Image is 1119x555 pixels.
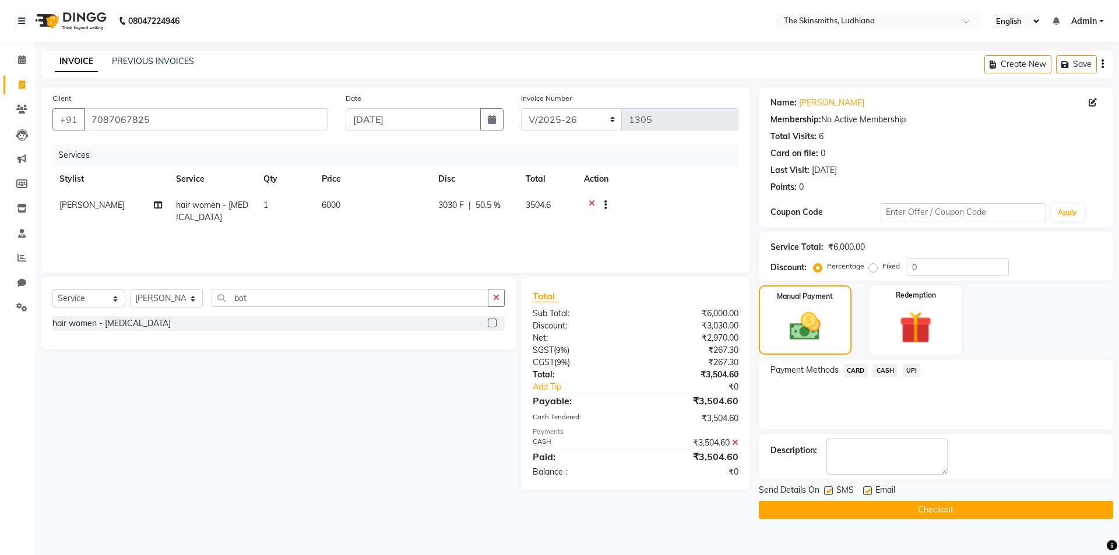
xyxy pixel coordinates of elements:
div: Last Visit: [770,164,810,176]
span: 1 [263,200,268,210]
th: Stylist [52,166,169,192]
label: Client [52,93,71,104]
div: Payments [533,427,738,437]
div: Coupon Code [770,206,881,218]
th: Disc [431,166,519,192]
input: Enter Offer / Coupon Code [881,203,1046,221]
button: Checkout [759,501,1113,519]
div: ₹3,504.60 [635,437,747,449]
th: Price [315,166,431,192]
span: hair women - [MEDICAL_DATA] [176,200,248,222]
div: ₹3,030.00 [635,320,747,332]
input: Search by Name/Mobile/Email/Code [84,108,328,130]
th: Service [169,166,256,192]
div: ₹267.30 [635,356,747,369]
div: hair women - [MEDICAL_DATA] [52,317,171,330]
span: SGST [533,345,554,355]
b: 08047224946 [128,5,180,37]
label: Percentage [827,261,864,271]
div: ( ) [524,344,635,356]
th: Total [519,166,577,192]
div: ( ) [524,356,635,369]
div: ₹267.30 [635,344,747,356]
div: Payable: [524,394,635,408]
span: 6000 [322,200,340,210]
div: ₹0 [654,381,747,393]
div: Description: [770,444,817,457]
div: Net: [524,332,635,344]
img: _gift.svg [889,307,942,348]
label: Invoice Number [521,93,572,104]
span: Email [875,484,895,499]
div: 0 [799,181,804,193]
a: INVOICE [55,51,98,72]
div: 6 [819,130,824,143]
div: Services [54,144,747,166]
div: Sub Total: [524,307,635,320]
div: Discount: [524,320,635,332]
div: Total Visits: [770,130,817,143]
img: _cash.svg [780,309,831,344]
div: Balance : [524,466,635,478]
div: ₹3,504.60 [635,450,747,464]
span: CARD [843,364,868,377]
div: Service Total: [770,241,824,253]
span: 3504.6 [526,200,551,210]
div: [DATE] [812,164,837,176]
input: Search or Scan [212,289,488,307]
span: 9% [556,345,567,355]
label: Redemption [896,290,936,301]
span: 9% [557,358,568,367]
button: Create New [984,55,1051,73]
span: UPI [902,364,920,377]
a: Add Tip [524,381,654,393]
span: | [469,199,471,211]
div: ₹6,000.00 [635,307,747,320]
label: Date [346,93,361,104]
img: logo [30,5,110,37]
div: Total: [524,369,635,381]
div: ₹0 [635,466,747,478]
span: Total [533,290,559,302]
div: Card on file: [770,147,818,160]
div: Name: [770,97,797,109]
div: CASH [524,437,635,449]
span: SMS [836,484,854,499]
a: [PERSON_NAME] [799,97,864,109]
th: Qty [256,166,315,192]
button: Save [1056,55,1097,73]
div: Points: [770,181,797,193]
span: [PERSON_NAME] [59,200,125,210]
span: Payment Methods [770,364,839,376]
div: Paid: [524,450,635,464]
div: ₹6,000.00 [828,241,865,253]
span: Send Details On [759,484,819,499]
th: Action [577,166,738,192]
span: CASH [872,364,898,377]
a: PREVIOUS INVOICES [112,56,194,66]
div: ₹3,504.60 [635,394,747,408]
span: CGST [533,357,554,367]
span: Admin [1071,15,1097,27]
label: Fixed [882,261,900,271]
button: +91 [52,108,85,130]
span: 3030 F [438,199,464,211]
label: Manual Payment [777,291,833,302]
button: Apply [1051,204,1084,221]
div: ₹3,504.60 [635,412,747,425]
div: ₹2,970.00 [635,332,747,344]
span: 50.5 % [476,199,501,211]
div: No Active Membership [770,114,1102,126]
div: Cash Tendered: [524,412,635,425]
div: ₹3,504.60 [635,369,747,381]
div: 0 [821,147,825,160]
div: Membership: [770,114,821,126]
div: Discount: [770,261,807,274]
